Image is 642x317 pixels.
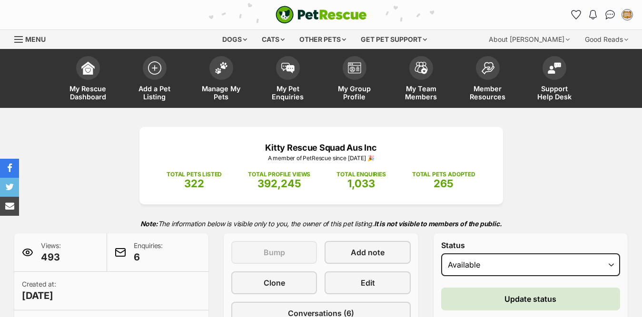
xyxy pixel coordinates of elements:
button: Bump [231,241,317,264]
button: My account [620,7,635,22]
a: My Team Members [388,51,454,108]
span: Manage My Pets [200,85,243,101]
p: The information below is visible only to you, the owner of this pet listing. [14,214,628,233]
span: My Rescue Dashboard [67,85,109,101]
a: Clone [231,271,317,294]
img: notifications-46538b983faf8c2785f20acdc204bb7945ddae34d4c08c2a6579f10ce5e182be.svg [589,10,597,19]
span: My Group Profile [333,85,376,101]
img: KITTY RESCUE SQUAD profile pic [622,10,632,19]
img: add-pet-listing-icon-0afa8454b4691262ce3f59096e99ab1cd57d4a30225e0717b998d2c9b9846f56.svg [148,61,161,75]
button: Notifications [585,7,601,22]
span: Add note [351,247,385,258]
p: A member of PetRescue since [DATE] 🎉 [154,154,489,163]
a: Add note [325,241,410,264]
img: team-members-icon-5396bd8760b3fe7c0b43da4ab00e1e3bb1a5d9ba89233759b79545d2d3fc5d0d.svg [415,62,428,74]
a: Support Help Desk [521,51,588,108]
img: member-resources-icon-8e73f808a243e03378d46382f2149f9095a855e16c252ad45f914b54edf8863c.svg [481,62,494,75]
button: Update status [441,288,620,310]
a: PetRescue [276,6,367,24]
span: 1,033 [347,177,375,190]
strong: It is not visible to members of the public. [374,220,502,228]
a: Edit [325,271,410,294]
div: Other pets [293,30,353,49]
a: Manage My Pets [188,51,255,108]
span: Menu [25,35,46,43]
strong: Note: [140,220,158,228]
ul: Account quick links [568,7,635,22]
img: help-desk-icon-fdf02630f3aa405de69fd3d07c3f3aa587a6932b1a1747fa1d2bba05be0121f9.svg [548,62,561,74]
img: pet-enquiries-icon-7e3ad2cf08bfb03b45e93fb7055b45f3efa6380592205ae92323e6603595dc1f.svg [281,63,295,73]
span: Clone [264,277,285,288]
a: Member Resources [454,51,521,108]
span: 322 [184,177,204,190]
span: Edit [361,277,375,288]
img: manage-my-pets-icon-02211641906a0b7f246fdf0571729dbe1e7629f14944591b6c1af311fb30b64b.svg [215,62,228,74]
a: My Pet Enquiries [255,51,321,108]
div: Get pet support [354,30,434,49]
a: My Group Profile [321,51,388,108]
a: My Rescue Dashboard [55,51,121,108]
span: Bump [264,247,285,258]
span: 493 [41,250,61,264]
p: Kitty Rescue Squad Aus Inc [154,141,489,154]
p: Enquiries: [134,241,163,264]
span: Support Help Desk [533,85,576,101]
div: Dogs [216,30,254,49]
p: TOTAL PETS LISTED [167,170,222,179]
p: Views: [41,241,61,264]
a: Add a Pet Listing [121,51,188,108]
img: group-profile-icon-3fa3cf56718a62981997c0bc7e787c4b2cf8bcc04b72c1350f741eb67cf2f40e.svg [348,62,361,74]
a: Favourites [568,7,583,22]
span: Add a Pet Listing [133,85,176,101]
p: TOTAL PROFILE VIEWS [248,170,310,179]
span: 265 [434,177,454,190]
div: About [PERSON_NAME] [482,30,576,49]
a: Menu [14,30,52,47]
img: dashboard-icon-eb2f2d2d3e046f16d808141f083e7271f6b2e854fb5c12c21221c1fb7104beca.svg [81,61,95,75]
span: Update status [504,293,556,305]
span: My Pet Enquiries [267,85,309,101]
img: chat-41dd97257d64d25036548639549fe6c8038ab92f7586957e7f3b1b290dea8141.svg [605,10,615,19]
p: TOTAL PETS ADOPTED [412,170,475,179]
span: Member Resources [466,85,509,101]
span: My Team Members [400,85,443,101]
p: Created at: [22,279,56,302]
p: TOTAL ENQUIRIES [336,170,385,179]
div: Cats [255,30,291,49]
div: Good Reads [578,30,635,49]
span: [DATE] [22,289,56,302]
label: Status [441,241,620,250]
span: 392,245 [257,177,301,190]
span: 6 [134,250,163,264]
img: logo-cat-932fe2b9b8326f06289b0f2fb663e598f794de774fb13d1741a6617ecf9a85b4.svg [276,6,367,24]
a: Conversations [602,7,618,22]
